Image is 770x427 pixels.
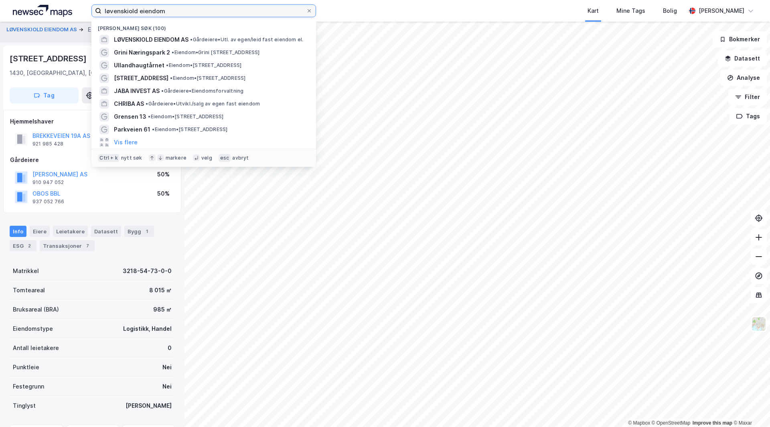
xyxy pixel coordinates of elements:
[13,324,53,334] div: Eiendomstype
[663,6,677,16] div: Bolig
[114,61,164,70] span: Ullandhaugtårnet
[157,189,170,198] div: 50%
[162,362,172,372] div: Nei
[730,389,770,427] div: Kontrollprogram for chat
[166,62,241,69] span: Eiendom • [STREET_ADDRESS]
[166,155,186,161] div: markere
[32,198,64,205] div: 937 052 766
[146,101,148,107] span: •
[114,86,160,96] span: JABA INVEST AS
[172,49,259,56] span: Eiendom • Grini [STREET_ADDRESS]
[720,70,767,86] button: Analyse
[713,31,767,47] button: Bokmerker
[172,49,174,55] span: •
[83,242,91,250] div: 7
[628,420,650,426] a: Mapbox
[148,113,223,120] span: Eiendom • [STREET_ADDRESS]
[32,179,64,186] div: 910 947 052
[143,227,151,235] div: 1
[10,68,147,78] div: 1430, [GEOGRAPHIC_DATA], [GEOGRAPHIC_DATA]
[13,305,59,314] div: Bruksareal (BRA)
[40,240,95,251] div: Transaksjoner
[168,343,172,353] div: 0
[146,101,260,107] span: Gårdeiere • Utvikl./salg av egen fast eiendom
[13,285,45,295] div: Tomteareal
[588,6,599,16] div: Kart
[699,6,744,16] div: [PERSON_NAME]
[91,19,316,33] div: [PERSON_NAME] søk (100)
[13,401,36,411] div: Tinglyst
[170,75,245,81] span: Eiendom • [STREET_ADDRESS]
[730,389,770,427] iframe: Chat Widget
[728,89,767,105] button: Filter
[10,226,26,237] div: Info
[91,226,121,237] div: Datasett
[13,382,44,391] div: Festegrunn
[162,382,172,391] div: Nei
[98,154,120,162] div: Ctrl + k
[148,113,150,119] span: •
[124,226,154,237] div: Bygg
[114,125,150,134] span: Parkveien 61
[152,126,154,132] span: •
[13,362,39,372] div: Punktleie
[153,305,172,314] div: 985 ㎡
[161,88,243,94] span: Gårdeiere • Eiendomsforvaltning
[190,36,303,43] span: Gårdeiere • Utl. av egen/leid fast eiendom el.
[123,266,172,276] div: 3218-54-73-0-0
[166,62,168,68] span: •
[13,343,59,353] div: Antall leietakere
[10,87,79,103] button: Tag
[201,155,212,161] div: velg
[190,36,192,42] span: •
[32,141,63,147] div: 921 985 428
[718,51,767,67] button: Datasett
[652,420,691,426] a: OpenStreetMap
[114,99,144,109] span: CHRIBA AS
[88,25,112,34] div: Eiendom
[10,240,36,251] div: ESG
[10,52,88,65] div: [STREET_ADDRESS]
[157,170,170,179] div: 50%
[114,73,168,83] span: [STREET_ADDRESS]
[616,6,645,16] div: Mine Tags
[149,285,172,295] div: 8 015 ㎡
[6,26,79,34] button: LØVENSKIOLD EIENDOM AS
[161,88,164,94] span: •
[10,155,174,165] div: Gårdeiere
[693,420,732,426] a: Improve this map
[10,117,174,126] div: Hjemmelshaver
[126,401,172,411] div: [PERSON_NAME]
[53,226,88,237] div: Leietakere
[152,126,227,133] span: Eiendom • [STREET_ADDRESS]
[114,48,170,57] span: Grini Næringspark 2
[114,138,138,147] button: Vis flere
[13,266,39,276] div: Matrikkel
[30,226,50,237] div: Eiere
[170,75,172,81] span: •
[219,154,231,162] div: esc
[101,5,306,17] input: Søk på adresse, matrikkel, gårdeiere, leietakere eller personer
[13,5,72,17] img: logo.a4113a55bc3d86da70a041830d287a7e.svg
[114,112,146,121] span: Grensen 13
[25,242,33,250] div: 2
[729,108,767,124] button: Tags
[123,324,172,334] div: Logistikk, Handel
[114,35,188,45] span: LØVENSKIOLD EIENDOM AS
[232,155,249,161] div: avbryt
[121,155,142,161] div: nytt søk
[751,316,766,332] img: Z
